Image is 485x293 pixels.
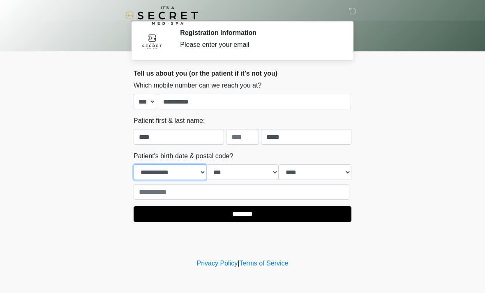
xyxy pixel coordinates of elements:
h2: Tell us about you (or the patient if it's not you) [134,69,351,77]
label: Which mobile number can we reach you at? [134,81,261,90]
label: Patient's birth date & postal code? [134,151,233,161]
div: Please enter your email [180,40,339,50]
img: Agent Avatar [140,29,164,53]
img: It's A Secret Med Spa Logo [125,6,198,25]
a: | [238,260,239,267]
a: Terms of Service [239,260,288,267]
a: Privacy Policy [197,260,238,267]
label: Patient first & last name: [134,116,205,126]
h2: Registration Information [180,29,339,37]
